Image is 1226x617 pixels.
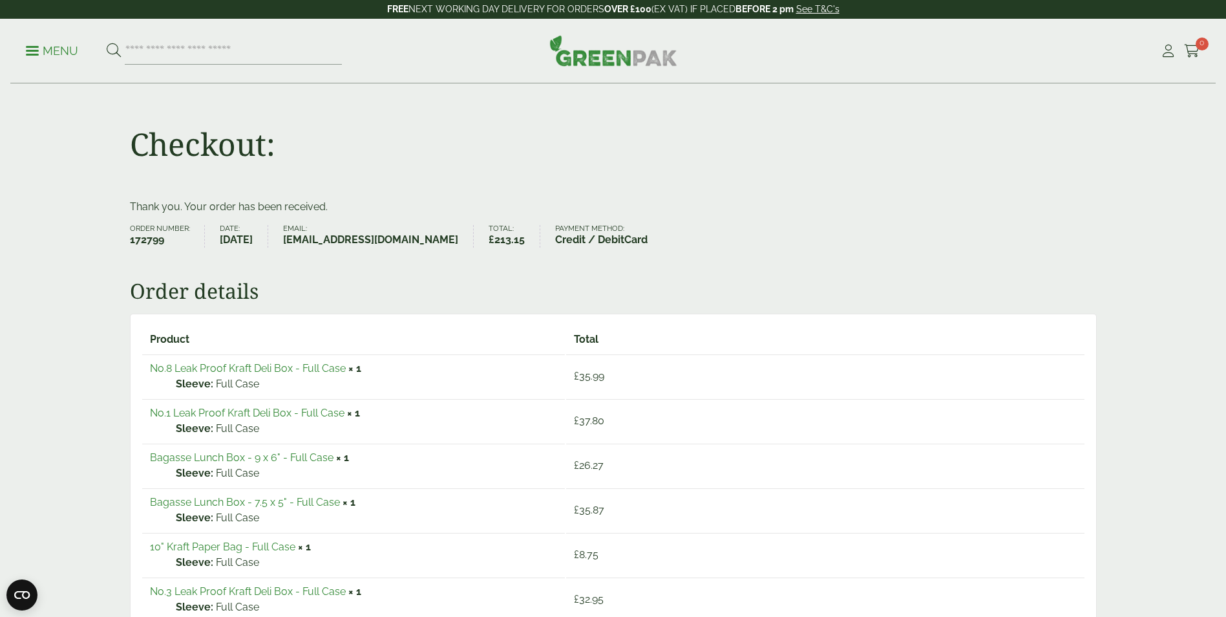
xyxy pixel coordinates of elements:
[130,125,275,163] h1: Checkout:
[176,466,557,481] p: Full Case
[283,232,458,248] strong: [EMAIL_ADDRESS][DOMAIN_NAME]
[176,510,557,526] p: Full Case
[298,541,311,553] strong: × 1
[566,326,1084,353] th: Total
[574,370,579,382] span: £
[574,548,579,561] span: £
[130,279,1097,303] h2: Order details
[176,466,213,481] strong: Sleeve:
[6,579,37,611] button: Open CMP widget
[150,585,346,598] a: No.3 Leak Proof Kraft Deli Box - Full Case
[26,43,78,56] a: Menu
[220,225,268,248] li: Date:
[150,496,340,508] a: Bagasse Lunch Box - 7.5 x 5" - Full Case
[574,548,598,561] bdi: 8.75
[176,600,557,615] p: Full Case
[574,504,579,516] span: £
[549,35,677,66] img: GreenPak Supplies
[176,421,557,437] p: Full Case
[176,421,213,437] strong: Sleeve:
[130,225,206,248] li: Order number:
[176,555,557,570] p: Full Case
[735,4,794,14] strong: BEFORE 2 pm
[130,232,190,248] strong: 172799
[574,593,604,605] bdi: 32.95
[220,232,253,248] strong: [DATE]
[348,585,361,598] strong: × 1
[142,326,565,353] th: Product
[176,376,213,392] strong: Sleeve:
[150,362,346,374] a: No.8 Leak Proof Kraft Deli Box - Full Case
[574,415,604,427] bdi: 37.80
[150,541,295,553] a: 10" Kraft Paper Bag - Full Case
[150,407,344,419] a: No.1 Leak Proof Kraft Deli Box - Full Case
[176,600,213,615] strong: Sleeve:
[489,225,540,248] li: Total:
[176,376,557,392] p: Full Case
[387,4,408,14] strong: FREE
[347,407,360,419] strong: × 1
[574,459,579,471] span: £
[26,43,78,59] p: Menu
[150,451,333,464] a: Bagasse Lunch Box - 9 x 6" - Full Case
[1160,45,1176,58] i: My Account
[796,4,840,14] a: See T&C's
[343,496,355,508] strong: × 1
[555,232,648,248] strong: Credit / DebitCard
[1196,38,1209,50] span: 0
[1184,45,1200,58] i: Cart
[489,233,525,246] bdi: 213.15
[604,4,651,14] strong: OVER £100
[130,199,1097,215] p: Thank you. Your order has been received.
[336,451,349,464] strong: × 1
[176,510,213,526] strong: Sleeve:
[1184,41,1200,61] a: 0
[283,225,474,248] li: Email:
[574,593,579,605] span: £
[555,225,662,248] li: Payment method:
[574,415,579,427] span: £
[574,504,604,516] bdi: 35.87
[489,233,494,246] span: £
[574,370,604,382] bdi: 35.99
[348,362,361,374] strong: × 1
[176,555,213,570] strong: Sleeve:
[574,459,604,471] bdi: 26.27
